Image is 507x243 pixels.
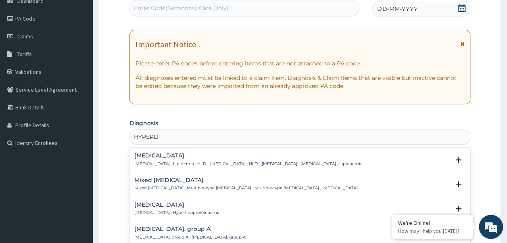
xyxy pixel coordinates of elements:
[454,179,463,189] i: open select status
[129,119,158,127] label: Diagnosis
[47,71,111,153] span: We're online!
[377,5,417,13] span: DD-MM-YYYY
[136,59,465,67] p: Please enter PA codes before entering items that are not attached to a PA code
[4,159,154,188] textarea: Type your message and hit 'Enter'
[134,226,246,232] h4: [MEDICAL_DATA], group A
[15,40,33,61] img: d_794563401_company_1708531726252_794563401
[134,161,363,167] p: [MEDICAL_DATA] , Lipidemia , HLD - [MEDICAL_DATA] , HLD - [MEDICAL_DATA] , [MEDICAL_DATA] , Lipid...
[454,204,463,214] i: open select status
[42,45,136,56] div: Chat with us now
[134,210,221,216] p: [MEDICAL_DATA] , Hyperlipoproteinaemia
[454,155,463,165] i: open select status
[134,202,221,208] h4: [MEDICAL_DATA]
[136,74,465,90] p: All diagnoses entered must be linked to a claim item. Diagnosis & Claim Items that are visible bu...
[17,50,32,58] span: Tariffs
[134,235,246,240] p: [MEDICAL_DATA], group A , [MEDICAL_DATA], group A
[17,33,33,40] span: Claims
[134,185,358,191] p: Mixed [MEDICAL_DATA] , Multiple-type [MEDICAL_DATA] , Multiple-type [MEDICAL_DATA] , [MEDICAL_DATA]
[398,219,467,226] div: We're Online!
[132,4,152,23] div: Minimize live chat window
[398,228,467,235] p: How may I help you today?
[134,177,358,183] h4: Mixed [MEDICAL_DATA]
[134,153,363,159] h4: [MEDICAL_DATA]
[136,40,196,49] h1: Important Notice
[134,4,229,12] div: Enter Code(Secondary Care Only)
